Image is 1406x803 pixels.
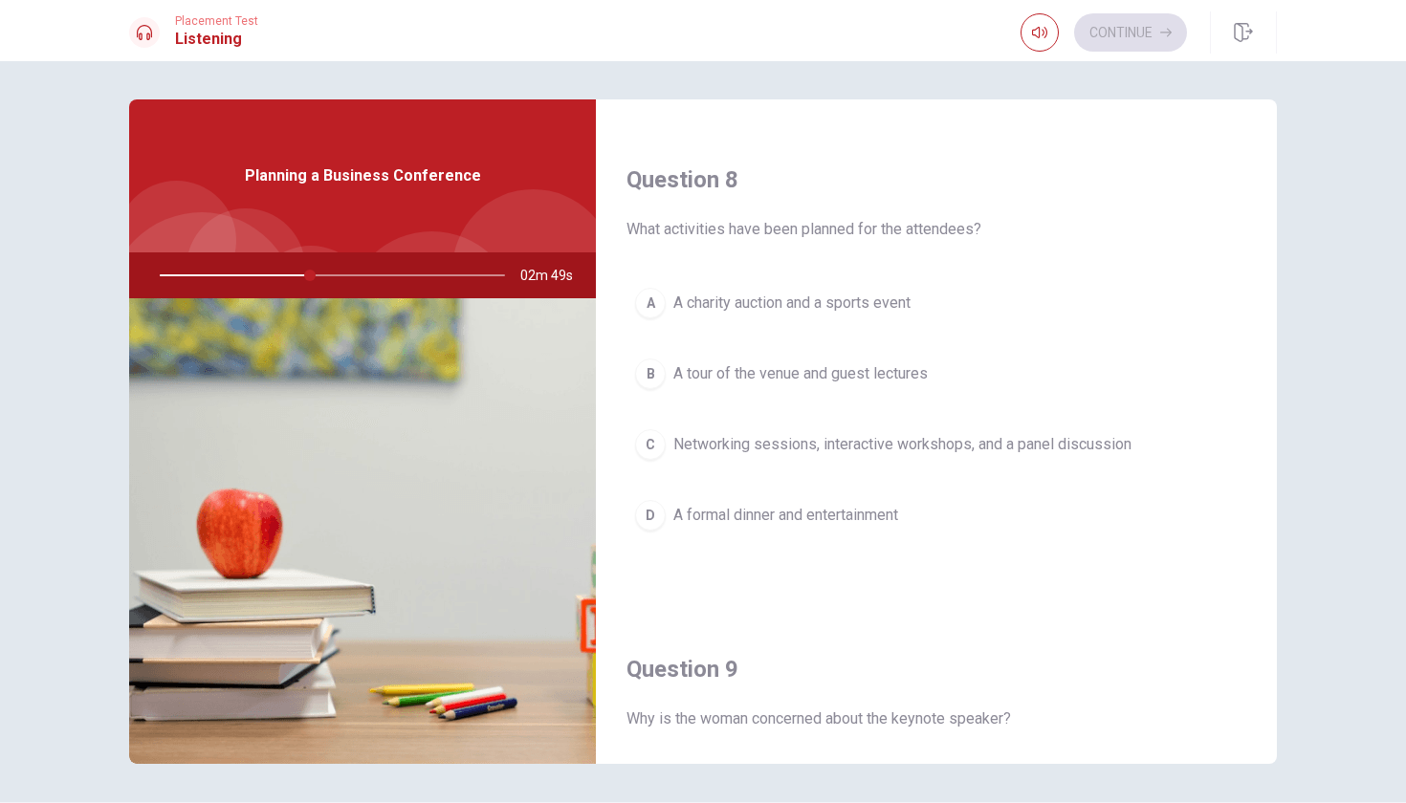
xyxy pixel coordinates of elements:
[635,500,666,531] div: D
[673,433,1131,456] span: Networking sessions, interactive workshops, and a panel discussion
[635,429,666,460] div: C
[626,279,1246,327] button: AA charity auction and a sports event
[673,292,911,315] span: A charity auction and a sports event
[626,707,1246,730] span: Why is the woman concerned about the keynote speaker?
[129,298,596,764] img: Planning a Business Conference
[635,288,666,318] div: A
[626,654,1246,684] h4: Question 9
[175,14,258,28] span: Placement Test
[626,491,1246,539] button: DA formal dinner and entertainment
[626,164,1246,195] h4: Question 8
[673,362,928,385] span: A tour of the venue and guest lectures
[520,252,588,298] span: 02m 49s
[626,421,1246,468] button: CNetworking sessions, interactive workshops, and a panel discussion
[626,218,1246,241] span: What activities have been planned for the attendees?
[635,358,666,389] div: B
[673,504,898,527] span: A formal dinner and entertainment
[626,350,1246,398] button: BA tour of the venue and guest lectures
[175,28,258,51] h1: Listening
[245,164,481,187] span: Planning a Business Conference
